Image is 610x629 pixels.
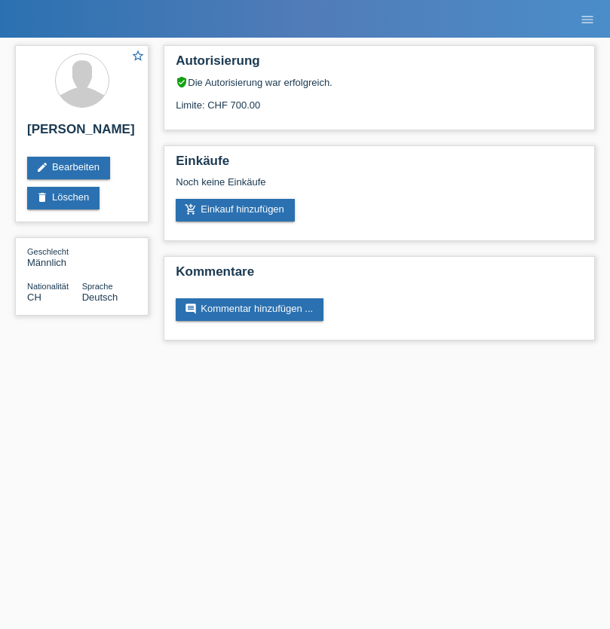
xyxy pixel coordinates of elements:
[36,161,48,173] i: edit
[27,246,82,268] div: Männlich
[27,247,69,256] span: Geschlecht
[176,199,295,221] a: add_shopping_cartEinkauf hinzufügen
[82,282,113,291] span: Sprache
[176,298,323,321] a: commentKommentar hinzufügen ...
[185,303,197,315] i: comment
[131,49,145,63] i: star_border
[185,203,197,215] i: add_shopping_cart
[176,154,583,176] h2: Einkäufe
[27,292,41,303] span: Schweiz
[572,14,602,23] a: menu
[176,53,583,76] h2: Autorisierung
[82,292,118,303] span: Deutsch
[176,76,188,88] i: verified_user
[27,187,100,209] a: deleteLöschen
[131,49,145,65] a: star_border
[176,176,583,199] div: Noch keine Einkäufe
[176,88,583,111] div: Limite: CHF 700.00
[176,76,583,88] div: Die Autorisierung war erfolgreich.
[580,12,595,27] i: menu
[36,191,48,203] i: delete
[27,122,136,145] h2: [PERSON_NAME]
[176,264,583,287] h2: Kommentare
[27,282,69,291] span: Nationalität
[27,157,110,179] a: editBearbeiten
